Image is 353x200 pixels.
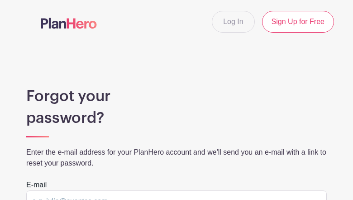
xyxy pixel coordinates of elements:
img: logo-507f7623f17ff9eddc593b1ce0a138ce2505c220e1c5a4e2b4648c50719b7d32.svg [41,18,97,29]
p: Enter the e-mail address for your PlanHero account and we'll send you an e-mail with a link to re... [26,147,327,169]
a: Sign Up for Free [262,11,334,33]
a: Log In [212,11,254,33]
label: E-mail [26,180,47,190]
h1: password? [26,109,327,127]
h1: Forgot your [26,87,327,105]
